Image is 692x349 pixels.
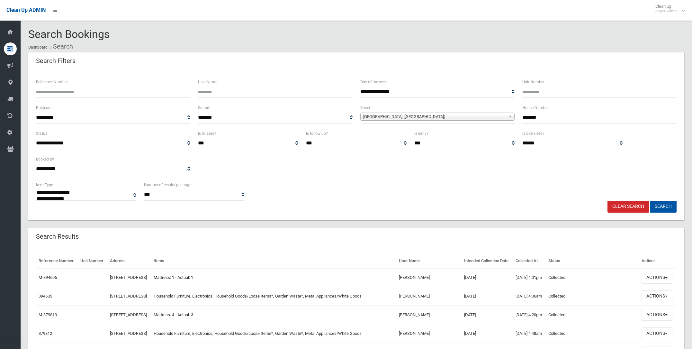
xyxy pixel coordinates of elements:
th: Status [546,254,639,268]
a: [STREET_ADDRESS] [110,294,147,298]
td: Collected [546,306,639,324]
td: Household Furniture, Electronics, Household Goods/Loose Items*, Garden Waste*, Metal Appliances/W... [151,324,396,343]
a: M-379813 [39,312,57,317]
a: [STREET_ADDRESS] [110,331,147,336]
th: Collected At [513,254,546,268]
td: [DATE] [462,287,513,306]
label: Item Type [36,181,53,188]
li: Search [49,41,73,52]
span: Search Bookings [28,28,110,41]
button: Actions [642,272,672,284]
span: Clean Up [652,4,684,14]
th: Address [107,254,151,268]
td: [PERSON_NAME] [396,306,462,324]
td: [DATE] [462,306,513,324]
label: User Name [198,78,217,86]
a: Clear Search [607,201,649,213]
label: Is early? [414,130,428,137]
td: [PERSON_NAME] [396,324,462,343]
td: Mattress: 4 - Actual: 3 [151,306,396,324]
span: [GEOGRAPHIC_DATA] ([GEOGRAPHIC_DATA]) [363,113,506,121]
label: Number of results per page [144,181,191,188]
label: Street [360,104,370,111]
td: Mattress: 1 - Actual: 1 [151,268,396,287]
th: Reference Number [36,254,78,268]
label: Unit Number [522,78,544,86]
button: Actions [642,309,672,321]
th: Unit Number [78,254,107,268]
label: Reference Number [36,78,68,86]
label: House Number [522,104,549,111]
a: Dashboard [28,45,48,50]
td: [PERSON_NAME] [396,268,462,287]
th: User Name [396,254,462,268]
td: [DATE] [462,268,513,287]
td: [DATE] 4:48am [513,324,546,343]
a: [STREET_ADDRESS] [110,275,147,280]
td: [DATE] 4:20pm [513,306,546,324]
label: Is follow up? [306,130,328,137]
label: Is missed? [198,130,216,137]
a: M-394606 [39,275,57,280]
th: Items [151,254,396,268]
td: [DATE] [462,324,513,343]
label: Postcode [36,104,52,111]
label: Status [36,130,47,137]
a: 379812 [39,331,52,336]
span: Clean Up ADMIN [6,7,46,13]
td: Collected [546,324,639,343]
small: Super Admin [655,9,678,14]
td: Collected [546,268,639,287]
td: [DATE] 4:01pm [513,268,546,287]
label: Day of the week [360,78,388,86]
label: Booked By [36,156,54,163]
a: 394605 [39,294,52,298]
header: Search Filters [28,55,83,67]
header: Search Results [28,230,86,243]
label: Suburb [198,104,211,111]
td: Household Furniture, Electronics, Household Goods/Loose Items*, Garden Waste*, Metal Appliances/W... [151,287,396,306]
td: [PERSON_NAME] [396,287,462,306]
a: [STREET_ADDRESS] [110,312,147,317]
th: Actions [639,254,677,268]
button: Actions [642,327,672,339]
label: Is oversized? [522,130,544,137]
th: Intended Collection Date [462,254,513,268]
td: Collected [546,287,639,306]
td: [DATE] 4:36am [513,287,546,306]
button: Search [650,201,677,213]
button: Actions [642,290,672,302]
